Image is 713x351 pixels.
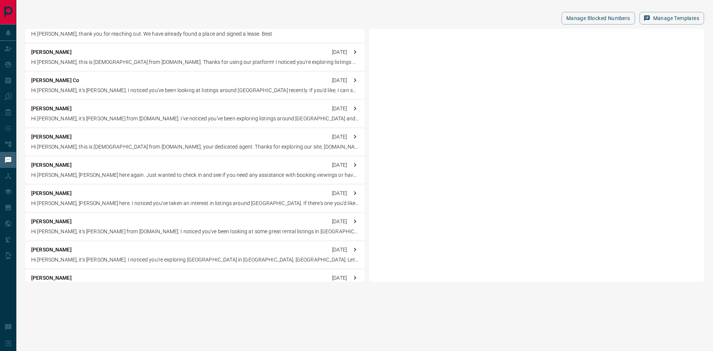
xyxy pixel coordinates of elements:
p: [DATE] [332,246,347,254]
p: [PERSON_NAME] [31,105,72,113]
p: [PERSON_NAME] [31,218,72,225]
p: [DATE] [332,189,347,197]
p: [DATE] [332,218,347,225]
p: Hi [PERSON_NAME], it's [PERSON_NAME] from [DOMAIN_NAME]. I've noticed you've been exploring listi... [31,115,359,123]
p: Hi [PERSON_NAME], [PERSON_NAME] here. I noticed you've taken an interest in listings around [GEOG... [31,199,359,207]
p: Hi [PERSON_NAME], it's [PERSON_NAME] from [DOMAIN_NAME]. I noticed you've been looking at some gr... [31,228,359,235]
p: Hi [PERSON_NAME], this is [DEMOGRAPHIC_DATA] from [DOMAIN_NAME]. Thanks for using our platform! I... [31,58,359,66]
p: [PERSON_NAME] [31,189,72,197]
p: Hi [PERSON_NAME], it's [PERSON_NAME]. I noticed you've been looking at listings around [GEOGRAPHI... [31,87,359,94]
button: Manage Templates [639,12,704,25]
p: [DATE] [332,77,347,84]
p: [PERSON_NAME] [31,274,72,282]
p: [DATE] [332,133,347,141]
p: [DATE] [332,274,347,282]
p: Hi [PERSON_NAME], [PERSON_NAME] here again. Just wanted to check in and see if you need any assis... [31,171,359,179]
p: [PERSON_NAME] [31,161,72,169]
p: Hi [PERSON_NAME], this is [DEMOGRAPHIC_DATA] from [DOMAIN_NAME], your dedicated agent. Thanks for... [31,143,359,151]
p: [DATE] [332,48,347,56]
button: Manage Blocked Numbers [561,12,635,25]
p: [DATE] [332,105,347,113]
p: Hi [PERSON_NAME], it's [PERSON_NAME]. I noticed you're exploring [GEOGRAPHIC_DATA] in [GEOGRAPHIC... [31,256,359,264]
p: Hi [PERSON_NAME], thank you for reaching out. We have already found a place and signed a lease. Best [31,30,359,38]
p: [PERSON_NAME] [31,133,72,141]
p: [PERSON_NAME] [31,246,72,254]
p: [DATE] [332,161,347,169]
p: [PERSON_NAME] Co [31,77,79,84]
p: [PERSON_NAME] [31,48,72,56]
